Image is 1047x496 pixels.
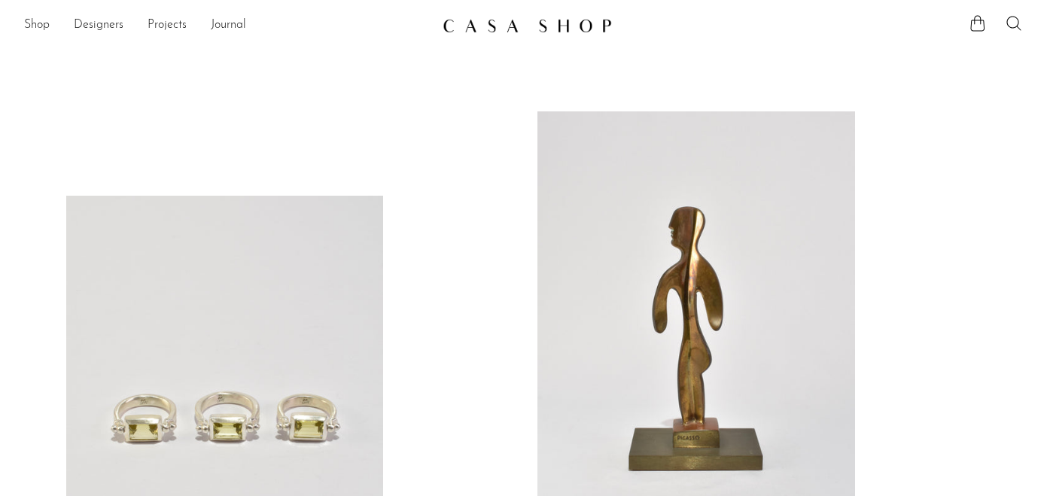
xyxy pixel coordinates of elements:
nav: Desktop navigation [24,13,431,38]
a: Shop [24,16,50,35]
ul: NEW HEADER MENU [24,13,431,38]
a: Journal [211,16,246,35]
a: Projects [148,16,187,35]
a: Designers [74,16,123,35]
